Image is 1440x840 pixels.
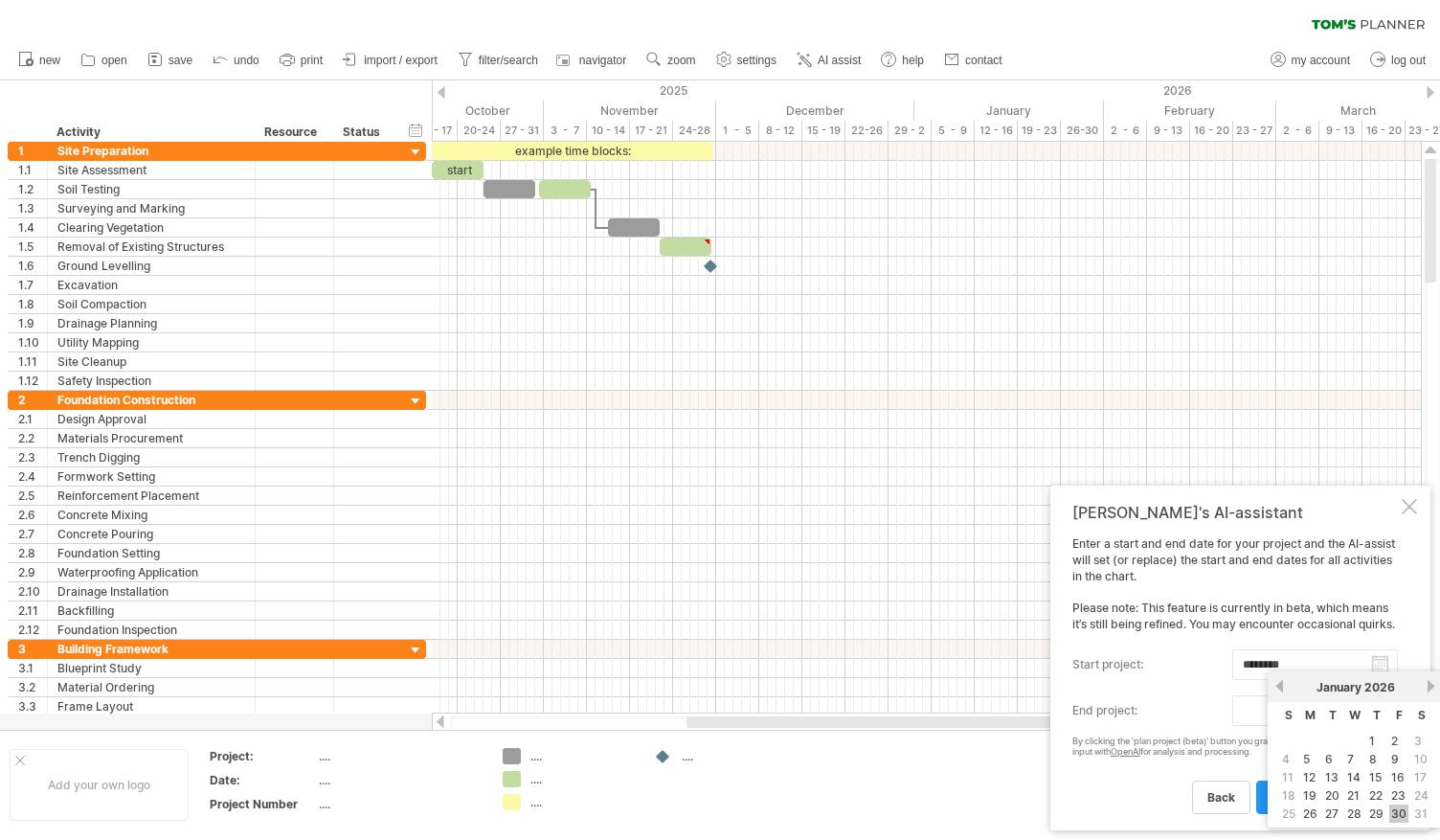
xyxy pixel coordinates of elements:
div: 3 [18,640,47,658]
span: Saturday [1418,708,1426,722]
div: Project Number [210,796,315,812]
div: Formwork Setting [57,467,245,486]
a: filter/search [453,48,544,73]
div: 1.6 [18,257,47,275]
div: 3 - 7 [544,121,587,141]
a: 21 [1345,786,1361,805]
span: navigator [579,54,626,67]
div: 2.4 [18,467,47,486]
div: .... [530,794,635,810]
span: 2026 [1364,680,1395,694]
a: 6 [1323,750,1335,768]
a: AI assist [792,48,866,73]
div: Ground Levelling [57,257,245,275]
span: Tuesday [1329,708,1337,722]
a: 16 [1389,768,1406,786]
div: 15 - 19 [802,121,845,141]
span: back [1207,790,1235,805]
td: this is a weekend day [1411,751,1431,767]
div: 1.7 [18,276,47,294]
span: 10 [1412,750,1429,768]
a: my account [1266,48,1356,73]
div: Drainage Installation [57,582,245,601]
a: 22 [1367,786,1384,805]
div: Foundation Inspection [57,621,245,639]
a: undo [208,48,265,73]
div: 2.2 [18,429,47,447]
div: Foundation Setting [57,544,245,562]
span: import / export [364,54,438,67]
div: Enter a start and end date for your project and the AI-assist will set (or replace) the start and... [1072,536,1398,813]
div: 2.7 [18,525,47,543]
span: 18 [1280,786,1297,805]
div: 3.1 [18,659,47,677]
div: start [432,161,484,179]
span: save [169,54,192,67]
div: 8 - 12 [759,121,802,141]
a: import / export [338,48,443,73]
td: this is a weekend day [1411,769,1431,785]
span: Sunday [1285,708,1293,722]
div: 10 - 14 [587,121,630,141]
div: November 2025 [544,101,716,121]
div: 1.4 [18,218,47,237]
a: print [275,48,328,73]
a: help [876,48,930,73]
a: 19 [1301,786,1318,805]
a: 28 [1345,805,1363,823]
div: 19 - 23 [1018,121,1061,141]
div: Foundation Construction [57,391,245,409]
a: open [76,48,133,73]
div: Project: [210,748,315,764]
div: Soil Compaction [57,295,245,313]
a: plan project (beta) [1256,781,1392,814]
label: end project: [1072,695,1232,726]
div: 1.5 [18,238,47,256]
a: settings [711,48,782,73]
div: .... [319,772,480,788]
div: 2.5 [18,487,47,505]
div: 5 - 9 [932,121,975,141]
span: 24 [1412,786,1430,805]
div: February 2026 [1104,101,1276,121]
div: Site Preparation [57,142,245,160]
div: Reinforcement Placement [57,487,245,505]
div: 2.11 [18,602,47,620]
div: 1.3 [18,199,47,217]
div: 1.12 [18,372,47,390]
div: Materials Procurement [57,429,245,447]
a: 1 [1367,732,1377,750]
div: October 2025 [346,101,544,121]
span: January [1316,680,1361,694]
div: Blueprint Study [57,659,245,677]
div: Concrete Mixing [57,506,245,524]
a: 13 [1323,768,1340,786]
span: 25 [1280,805,1297,823]
a: 26 [1301,805,1319,823]
div: .... [319,796,480,812]
div: Concrete Pouring [57,525,245,543]
a: 20 [1323,786,1341,805]
td: this is a weekend day [1411,787,1431,804]
a: 14 [1345,768,1362,786]
span: 17 [1412,768,1429,786]
a: log out [1365,48,1431,73]
a: 5 [1301,750,1312,768]
div: Status [343,123,385,142]
a: 9 [1389,750,1401,768]
div: 23 - 27 [1233,121,1276,141]
div: December 2025 [716,101,914,121]
div: .... [530,748,635,764]
a: zoom [641,48,701,73]
div: Waterproofing Application [57,563,245,581]
div: 22-26 [845,121,889,141]
span: Friday [1396,708,1403,722]
div: Excavation [57,276,245,294]
div: 2.8 [18,544,47,562]
div: 1.8 [18,295,47,313]
a: save [143,48,198,73]
span: settings [737,54,776,67]
div: .... [682,748,786,764]
div: By clicking the 'plan project (beta)' button you grant us permission to share your input with for... [1072,737,1398,758]
span: AI assist [818,54,861,67]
